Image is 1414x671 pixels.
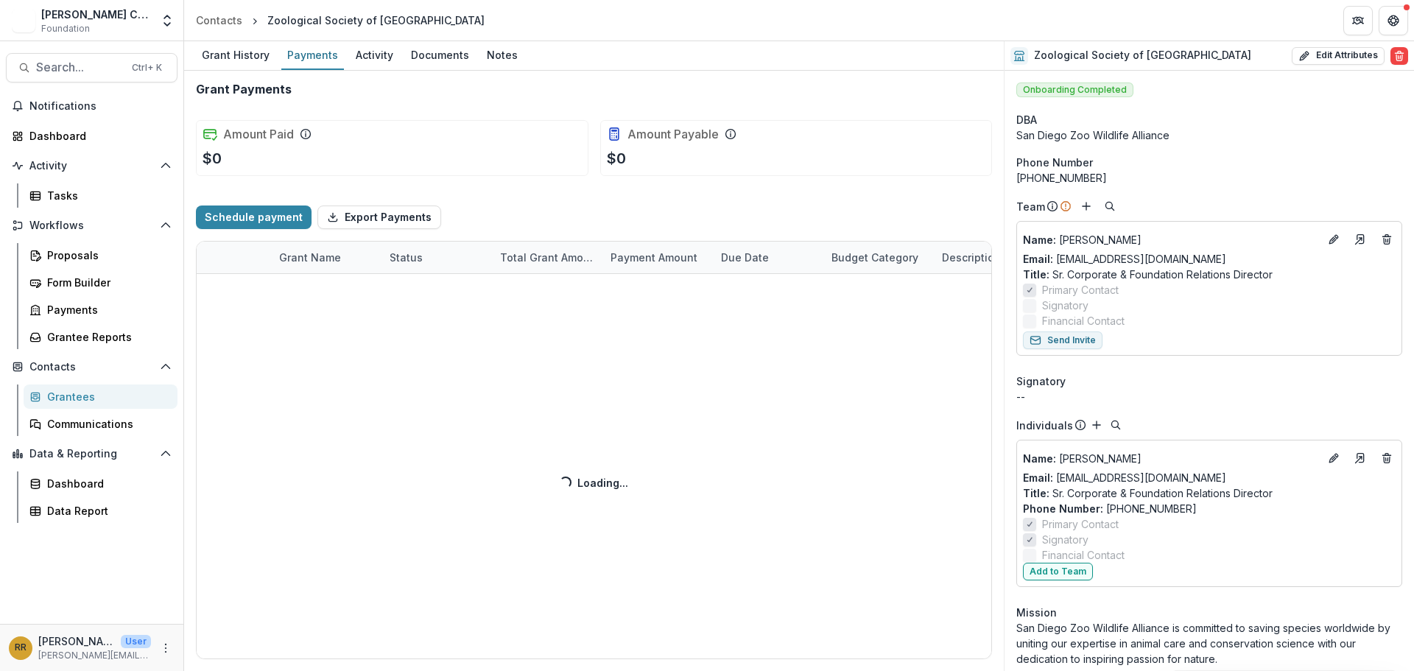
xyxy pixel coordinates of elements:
[1042,516,1119,532] span: Primary Contact
[121,635,151,648] p: User
[1378,231,1396,248] button: Deletes
[47,247,166,263] div: Proposals
[1042,313,1125,329] span: Financial Contact
[1016,373,1066,389] span: Signatory
[1023,251,1226,267] a: Email: [EMAIL_ADDRESS][DOMAIN_NAME]
[1016,112,1037,127] span: DBA
[1023,563,1093,580] button: Add to Team
[129,60,165,76] div: Ctrl + K
[1042,298,1088,313] span: Signatory
[47,476,166,491] div: Dashboard
[41,22,90,35] span: Foundation
[627,127,719,141] h2: Amount Payable
[15,643,27,653] div: Randal Rosman
[1023,331,1102,349] button: Send Invite
[1023,501,1396,516] p: [PHONE_NUMBER]
[1016,82,1133,97] span: Onboarding Completed
[47,503,166,519] div: Data Report
[1101,197,1119,215] button: Search
[24,499,177,523] a: Data Report
[1034,49,1251,62] h2: Zoological Society of [GEOGRAPHIC_DATA]
[223,127,294,141] h2: Amount Paid
[1016,418,1073,433] p: Individuals
[24,298,177,322] a: Payments
[12,9,35,32] img: Ella Fitzgerald Charitable Foundation
[1042,547,1125,563] span: Financial Contact
[1016,389,1402,404] div: --
[1042,282,1119,298] span: Primary Contact
[196,82,292,96] h2: Grant Payments
[196,41,275,70] a: Grant History
[1023,268,1049,281] span: Title :
[6,94,177,118] button: Notifications
[6,442,177,466] button: Open Data & Reporting
[24,325,177,349] a: Grantee Reports
[47,389,166,404] div: Grantees
[47,302,166,317] div: Payments
[1016,127,1402,143] div: San Diego Zoo Wildlife Alliance
[1023,452,1056,465] span: Name :
[1016,199,1045,214] p: Team
[29,448,154,460] span: Data & Reporting
[38,633,115,649] p: [PERSON_NAME]
[1023,253,1053,265] span: Email:
[1107,416,1125,434] button: Search
[38,649,151,662] p: [PERSON_NAME][EMAIL_ADDRESS][DOMAIN_NAME]
[157,6,177,35] button: Open entity switcher
[1379,6,1408,35] button: Get Help
[1023,451,1319,466] p: [PERSON_NAME]
[1016,155,1093,170] span: Phone Number
[24,270,177,295] a: Form Builder
[203,147,222,169] p: $0
[1348,446,1372,470] a: Go to contact
[29,361,154,373] span: Contacts
[1343,6,1373,35] button: Partners
[350,44,399,66] div: Activity
[24,471,177,496] a: Dashboard
[607,147,626,169] p: $0
[24,412,177,436] a: Communications
[1023,485,1396,501] p: Sr. Corporate & Foundation Relations Director
[24,183,177,208] a: Tasks
[41,7,151,22] div: [PERSON_NAME] Charitable Foundation
[1292,47,1385,65] button: Edit Attributes
[267,13,485,28] div: Zoological Society of [GEOGRAPHIC_DATA]
[281,41,344,70] a: Payments
[1023,470,1226,485] a: Email: [EMAIL_ADDRESS][DOMAIN_NAME]
[1348,228,1372,251] a: Go to contact
[1023,487,1049,499] span: Title :
[1077,197,1095,215] button: Add
[1023,267,1396,282] p: Sr. Corporate & Foundation Relations Director
[1023,233,1056,246] span: Name :
[6,214,177,237] button: Open Workflows
[481,44,524,66] div: Notes
[47,275,166,290] div: Form Builder
[1023,471,1053,484] span: Email:
[1023,502,1103,515] span: Phone Number :
[1378,449,1396,467] button: Deletes
[1390,47,1408,65] button: Delete
[6,53,177,82] button: Search...
[405,44,475,66] div: Documents
[281,44,344,66] div: Payments
[47,416,166,432] div: Communications
[1042,532,1088,547] span: Signatory
[24,243,177,267] a: Proposals
[190,10,490,31] nav: breadcrumb
[1016,605,1057,620] span: Mission
[196,13,242,28] div: Contacts
[29,160,154,172] span: Activity
[196,44,275,66] div: Grant History
[47,329,166,345] div: Grantee Reports
[47,188,166,203] div: Tasks
[1325,231,1343,248] button: Edit
[405,41,475,70] a: Documents
[1023,232,1319,247] a: Name: [PERSON_NAME]
[1325,449,1343,467] button: Edit
[1023,451,1319,466] a: Name: [PERSON_NAME]
[36,60,123,74] span: Search...
[24,384,177,409] a: Grantees
[29,128,166,144] div: Dashboard
[481,41,524,70] a: Notes
[1016,620,1402,667] p: San Diego Zoo Wildlife Alliance is committed to saving species worldwide by uniting our expertise...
